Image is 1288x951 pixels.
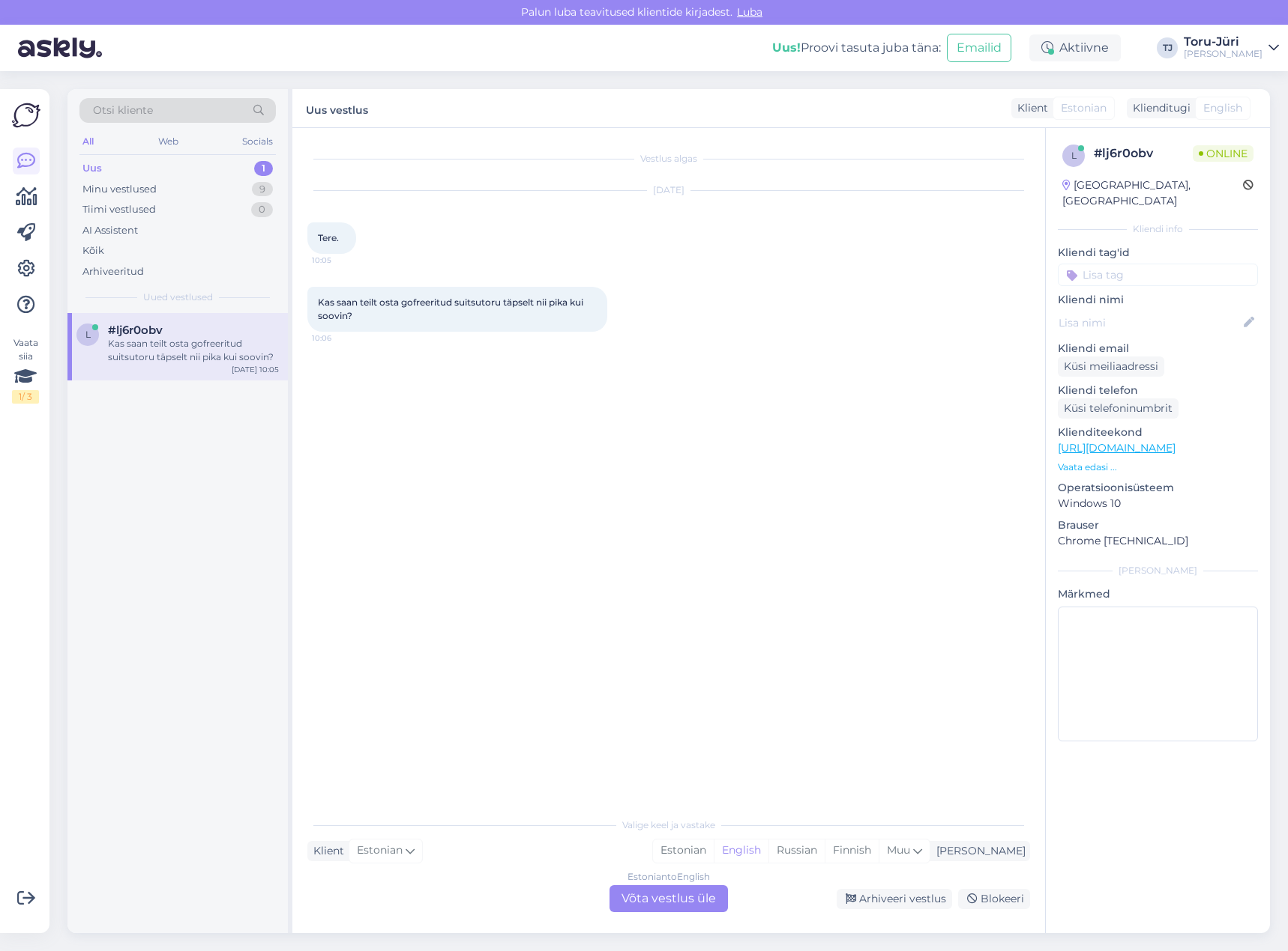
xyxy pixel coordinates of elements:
div: Arhiveeritud [82,264,144,279]
div: Valige keel ja vastake [307,818,1030,832]
div: [PERSON_NAME] [1058,564,1258,577]
div: # lj6r0obv [1094,145,1193,162]
b: Uus! [772,40,801,55]
div: Vestlus algas [307,152,1030,165]
span: 10:06 [312,332,368,344]
div: English [714,839,768,862]
span: Otsi kliente [93,103,153,118]
div: [DATE] 10:05 [232,364,279,375]
div: Vaata siia [12,336,39,404]
div: Võta vestlus üle [610,885,728,912]
div: [PERSON_NAME] [1184,48,1263,60]
p: Kliendi tag'id [1058,245,1258,261]
p: Vaata edasi ... [1058,461,1258,474]
span: Uued vestlused [143,291,213,304]
input: Lisa nimi [1059,315,1241,331]
p: Kliendi email [1058,341,1258,356]
p: Chrome [TECHNICAL_ID] [1058,533,1258,549]
p: Brauser [1058,517,1258,533]
div: Aktiivne [1029,34,1121,61]
img: Askly Logo [12,101,40,130]
p: Kliendi nimi [1058,292,1258,308]
div: Klient [307,843,344,859]
span: English [1203,100,1242,116]
div: TJ [1157,37,1178,58]
div: [GEOGRAPHIC_DATA], [GEOGRAPHIC_DATA] [1062,177,1243,209]
div: Socials [239,132,276,151]
span: Kas saan teilt osta gofreeritud suitsutoru täpselt nii pika kui soovin? [318,297,586,321]
button: Emailid [947,34,1011,62]
div: Russian [768,839,825,862]
p: Kliendi telefon [1058,383,1258,398]
div: Estonian [653,839,714,862]
p: Klienditeekond [1058,425,1258,440]
div: Estonian to English [628,870,710,884]
div: All [79,132,97,151]
div: 1 [254,161,273,176]
div: Kõik [82,243,104,258]
label: Uus vestlus [306,98,368,118]
input: Lisa tag [1058,264,1258,286]
div: Kas saan teilt osta gofreeritud suitsutoru täpselt nii pika kui soovin? [108,337,279,364]
span: 10:05 [312,255,368,266]
span: Online [1193,145,1254,162]
div: Klienditugi [1127,100,1191,116]
p: Windows 10 [1058,496,1258,511]
span: Estonian [357,842,403,859]
div: 9 [252,182,273,197]
div: Uus [82,161,102,176]
span: Tere. [318,232,339,243]
div: Kliendi info [1058,222,1258,236]
div: Klient [1011,100,1048,116]
span: l [1071,150,1077,161]
div: [DATE] [307,183,1030,197]
a: Toru-Jüri[PERSON_NAME] [1184,36,1279,60]
span: Muu [887,843,910,857]
a: [URL][DOMAIN_NAME] [1058,441,1176,455]
span: l [85,329,91,340]
div: Tiimi vestlused [82,202,156,217]
div: 0 [251,202,273,217]
div: Toru-Jüri [1184,36,1263,48]
div: Küsi meiliaadressi [1058,356,1164,377]
p: Märkmed [1058,586,1258,602]
span: Luba [732,5,767,19]
div: Blokeeri [958,889,1030,909]
div: Web [155,132,181,151]
div: Küsi telefoninumbrit [1058,398,1179,419]
div: Proovi tasuta juba täna: [772,39,941,57]
div: [PERSON_NAME] [930,843,1026,859]
div: Arhiveeri vestlus [837,889,952,909]
span: #lj6r0obv [108,323,163,337]
div: AI Assistent [82,223,138,238]
div: Finnish [825,839,879,862]
div: Minu vestlused [82,182,157,197]
div: 1 / 3 [12,390,39,404]
p: Operatsioonisüsteem [1058,480,1258,496]
span: Estonian [1061,100,1107,116]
